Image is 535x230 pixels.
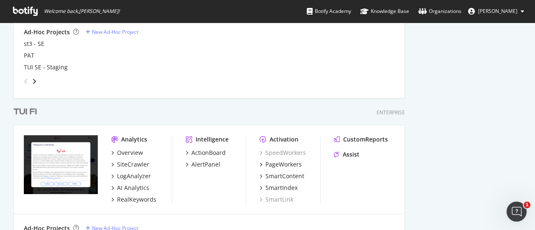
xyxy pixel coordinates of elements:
span: Welcome back, [PERSON_NAME] ! [44,8,120,15]
div: New Ad-Hoc Project [92,28,138,35]
a: RealKeywords [111,195,156,204]
div: LogAnalyzer [117,172,151,180]
div: AlertPanel [191,160,220,169]
div: Botify Academy [307,7,351,15]
a: Overview [111,149,143,157]
div: Overview [117,149,143,157]
div: AI Analytics [117,184,149,192]
a: PAT [24,51,34,60]
a: st3 - SE [24,40,44,48]
span: Olena Astafieva [478,8,517,15]
a: SiteCrawler [111,160,149,169]
div: Enterprise [377,109,405,116]
a: PageWorkers [260,160,302,169]
a: SmartIndex [260,184,298,192]
div: ActionBoard [191,149,226,157]
div: Ad-Hoc Projects [24,28,70,36]
span: 1 [524,202,530,208]
a: TUI SE - Staging [24,63,68,71]
div: Analytics [121,135,147,144]
div: Organizations [418,7,461,15]
div: SmartIndex [265,184,298,192]
a: AlertPanel [186,160,220,169]
div: Knowledge Base [360,7,409,15]
a: Assist [334,150,359,159]
div: TUI FI [13,106,37,118]
div: angle-right [31,77,37,86]
div: SiteCrawler [117,160,149,169]
div: angle-left [20,75,31,88]
div: PageWorkers [265,160,302,169]
a: SmartContent [260,172,304,180]
a: ActionBoard [186,149,226,157]
img: tui.fi [24,135,98,195]
iframe: Intercom live chat [507,202,527,222]
a: CustomReports [334,135,388,144]
a: SmartLink [260,195,293,204]
div: Activation [270,135,298,144]
div: Intelligence [196,135,229,144]
div: SmartContent [265,172,304,180]
div: Assist [343,150,359,159]
a: SpeedWorkers [260,149,306,157]
div: RealKeywords [117,195,156,204]
a: TUI FI [13,106,40,118]
button: [PERSON_NAME] [461,5,531,18]
a: AI Analytics [111,184,149,192]
a: New Ad-Hoc Project [86,28,138,35]
div: CustomReports [343,135,388,144]
a: LogAnalyzer [111,172,151,180]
